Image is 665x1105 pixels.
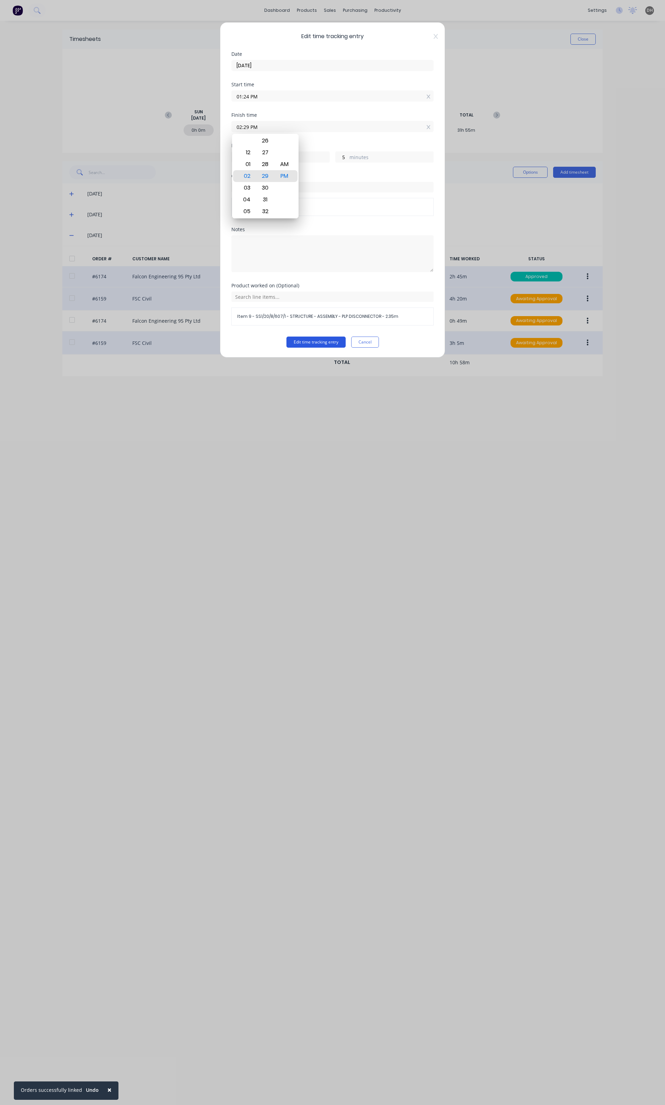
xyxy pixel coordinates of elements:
span: Item 9 - SS1/20/8/607/1 - STRUCTURE - ASSEMBLY - PLP DISCONNECTOR - 2.35m [237,313,428,320]
button: Undo [82,1085,103,1095]
div: 04 [238,194,255,206]
div: 28 [257,158,274,170]
div: 02 [238,170,255,182]
div: 30 [257,182,274,194]
input: Search line items... [231,292,434,302]
div: Orders successfully linked [21,1086,82,1094]
div: 29 [257,170,274,182]
button: Cancel [351,337,379,348]
div: AM [276,158,293,170]
div: Order # [231,174,434,179]
div: Start time [231,82,434,87]
input: 0 [336,152,348,162]
div: Date [231,52,434,56]
div: Minute [256,134,275,218]
div: 26 [257,135,274,147]
div: Notes [231,227,434,232]
span: × [107,1085,112,1095]
div: Finish time [231,113,434,118]
div: PM [276,170,293,182]
span: Edit time tracking entry [231,32,434,41]
div: Product worked on (Optional) [231,283,434,288]
button: Edit time tracking entry [286,337,346,348]
div: Hours worked [231,143,434,148]
span: Order # 6159 [237,204,428,210]
div: 32 [257,206,274,217]
label: minutes [349,154,433,162]
input: Search order number... [231,182,434,192]
div: 01 [238,158,255,170]
div: 27 [257,147,274,158]
div: 12 [238,147,255,158]
div: Hour [237,134,256,218]
div: 03 [238,182,255,194]
div: 05 [238,206,255,217]
div: 31 [257,194,274,206]
button: Close [100,1081,118,1098]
